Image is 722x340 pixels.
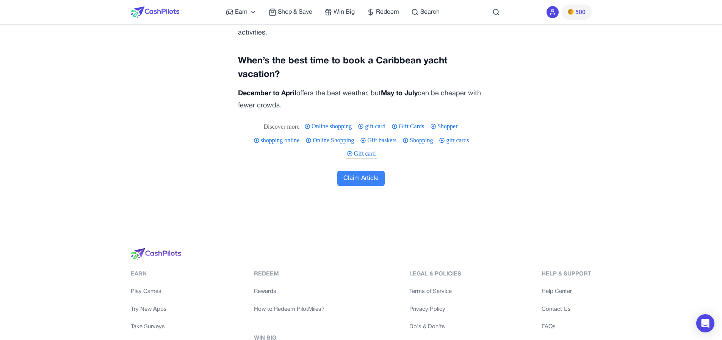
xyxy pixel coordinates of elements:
[131,270,174,279] div: Earn
[324,8,355,17] a: Win Big
[367,8,399,17] a: Redeem
[399,123,426,129] span: Gift Cards
[235,8,247,17] span: Earn
[304,135,355,145] div: Online Shopping
[401,135,434,145] div: Shopping
[562,5,592,20] button: PMs500
[238,88,484,112] p: offers the best weather, but can be cheaper with fewer crowds.
[131,248,181,260] img: logo
[359,135,398,145] div: Gift baskets
[263,121,299,132] div: These are topics related to the article that might interest you
[381,90,418,97] strong: May to July
[411,8,440,17] a: Search
[254,305,329,314] a: How to Redeem PilotMiles?
[334,8,355,17] span: Win Big
[367,137,399,143] span: Gift baskets
[131,305,174,314] a: Try New Apps
[575,8,586,17] span: 500
[542,305,591,314] a: Contact Us
[542,270,591,279] div: Help & Support
[410,137,435,143] span: Shopping
[346,148,377,159] div: Gift card
[238,15,484,39] p: Absolutely. Most charters let you choose your stops, dining preferences, and activities.
[226,8,257,17] a: Earn
[409,305,461,314] a: Privacy Policy
[542,323,591,331] a: FAQs
[438,135,470,145] div: gift cards
[390,121,425,131] div: Gift Cards
[312,123,354,129] span: Online shopping
[357,121,387,131] div: gift card
[337,171,385,186] button: Claim Article
[420,8,440,17] span: Search
[238,54,484,82] h3: When’s the best time to book a Caribbean yacht vacation?
[269,8,312,17] a: Shop & Save
[131,323,174,331] a: Take Surveys
[238,90,296,97] strong: December to April
[429,121,459,131] div: Shopper
[365,123,388,129] span: gift card
[261,137,302,143] span: shopping online
[131,6,179,18] img: CashPilots Logo
[254,270,329,279] div: Redeem
[131,287,174,296] a: Play Games
[446,137,471,143] span: gift cards
[409,270,461,279] div: Legal & Policies
[568,9,574,15] img: PMs
[252,135,301,145] div: shopping online
[354,150,378,157] span: Gift card
[437,123,460,129] span: Shopper
[313,137,356,143] span: Online Shopping
[376,8,399,17] span: Redeem
[542,287,591,296] a: Help Center
[278,8,312,17] span: Shop & Save
[254,287,329,296] a: Rewards
[409,287,461,296] a: Terms of Service
[303,121,353,131] div: Online shopping
[696,314,714,332] div: Open Intercom Messenger
[409,323,461,331] a: Do's & Don'ts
